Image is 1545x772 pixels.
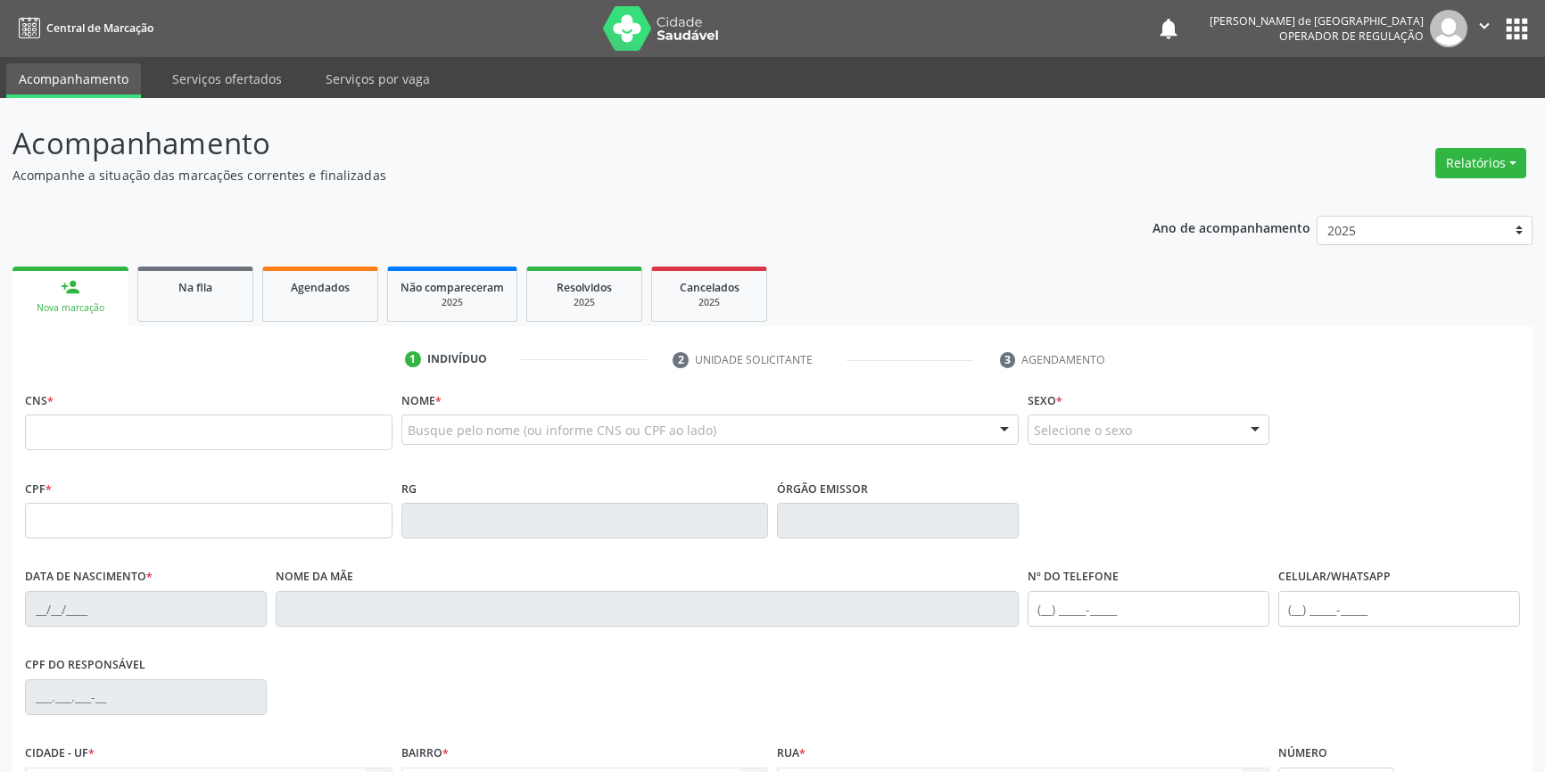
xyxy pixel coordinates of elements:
a: Acompanhamento [6,63,141,98]
label: Bairro [401,740,449,768]
p: Acompanhamento [12,121,1077,166]
label: CNS [25,387,54,415]
span: Na fila [178,280,212,295]
label: Nome da mãe [276,563,353,591]
label: Sexo [1028,387,1062,415]
div: [PERSON_NAME] de [GEOGRAPHIC_DATA] [1210,13,1424,29]
div: 2025 [665,296,754,309]
label: RG [401,475,417,503]
span: Central de Marcação [46,21,153,36]
span: Selecione o sexo [1034,421,1132,439]
span: Resolvidos [557,280,612,295]
div: 2025 [401,296,504,309]
span: Agendados [291,280,350,295]
label: Data de nascimento [25,563,153,591]
label: Rua [777,740,806,768]
label: Nome [401,387,442,415]
button: apps [1501,13,1533,45]
input: (__) _____-_____ [1028,591,1269,627]
span: Operador de regulação [1279,29,1424,44]
label: Órgão emissor [777,475,868,503]
input: __/__/____ [25,591,267,627]
label: Número [1278,740,1327,768]
p: Acompanhe a situação das marcações correntes e finalizadas [12,166,1077,185]
div: person_add [61,277,80,297]
img: img [1430,10,1467,47]
input: (__) _____-_____ [1278,591,1520,627]
p: Ano de acompanhamento [1153,216,1310,238]
div: Nova marcação [25,301,116,315]
div: 2025 [540,296,629,309]
div: Indivíduo [427,351,487,367]
i:  [1475,16,1494,36]
a: Central de Marcação [12,13,153,43]
a: Serviços ofertados [160,63,294,94]
label: CPF [25,475,52,503]
span: Cancelados [680,280,739,295]
button: notifications [1156,16,1181,41]
label: CPF do responsável [25,652,145,679]
span: Busque pelo nome (ou informe CNS ou CPF ao lado) [408,421,716,439]
label: Nº do Telefone [1028,563,1119,591]
div: 1 [405,351,421,367]
label: Celular/WhatsApp [1278,563,1391,591]
button:  [1467,10,1501,47]
button: Relatórios [1435,148,1526,178]
input: ___.___.___-__ [25,679,267,715]
span: Não compareceram [401,280,504,295]
a: Serviços por vaga [313,63,442,94]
